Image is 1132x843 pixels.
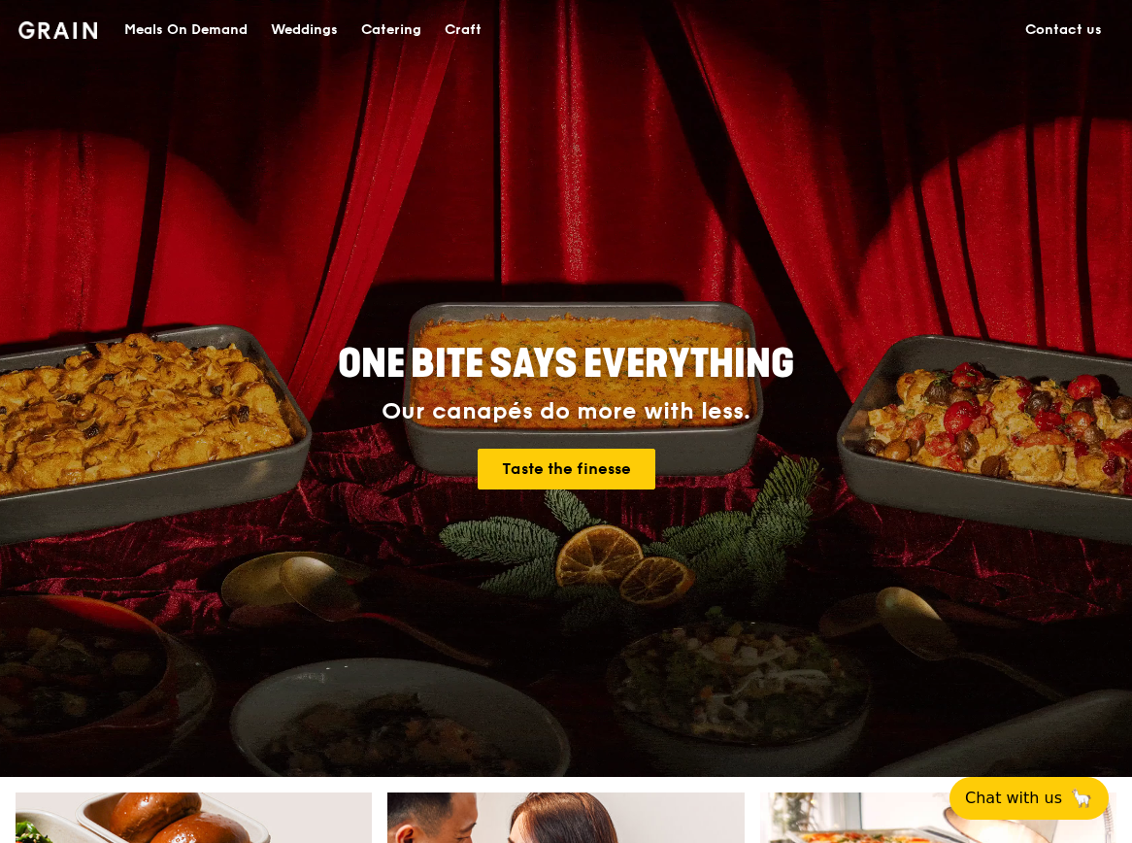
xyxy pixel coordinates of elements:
a: Catering [350,1,433,59]
a: Taste the finesse [478,449,655,489]
div: Craft [445,1,482,59]
a: Craft [433,1,493,59]
span: ONE BITE SAYS EVERYTHING [338,341,794,388]
button: Chat with us🦙 [949,777,1109,820]
div: Our canapés do more with less. [216,398,916,425]
a: Weddings [259,1,350,59]
div: Catering [361,1,421,59]
a: Contact us [1014,1,1114,59]
div: Meals On Demand [124,1,248,59]
img: Grain [18,21,97,39]
div: Weddings [271,1,338,59]
span: 🦙 [1070,787,1093,810]
span: Chat with us [965,787,1062,810]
